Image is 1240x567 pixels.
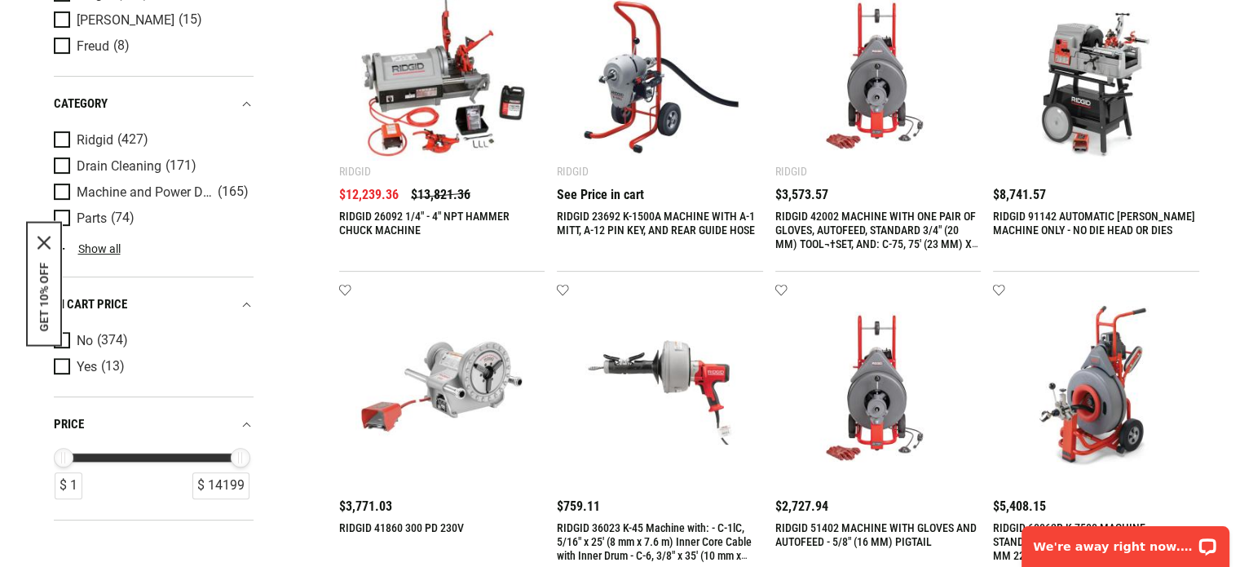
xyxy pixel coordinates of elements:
[77,159,161,174] span: Drain Cleaning
[993,210,1195,237] a: RIDGID 91142 AUTOMATIC [PERSON_NAME] MACHINE ONLY - NO DIE HEAD OR DIES
[192,472,249,499] div: $ 14199
[339,188,399,202] span: $12,239.36
[218,185,249,199] span: (165)
[54,358,249,376] a: Yes (13)
[993,521,1198,562] a: RIDGID 60062R K-7500 MACHINE, STANDARD ACCESSORIES, AND 3/4" X 75' (20 MM 22.9 M) INNER CORE CABLE.
[77,39,109,54] span: Freud
[557,188,644,202] span: See Price in cart
[775,521,977,548] a: RIDGID 51402 MACHINE WITH GLOVES AND AUTOFEED - 5/8" (16 MM) PIGTAIL
[557,165,589,178] div: Ridgid
[557,500,600,513] span: $759.11
[113,39,130,53] span: (8)
[97,334,128,348] span: (374)
[111,211,135,225] span: (74)
[339,210,510,237] a: RIDGID 26092 1/4" - 4" NPT HAMMER CHUCK MACHINE
[54,11,249,29] a: [PERSON_NAME] (15)
[54,414,254,436] div: price
[993,500,1046,513] span: $5,408.15
[38,236,51,249] svg: close icon
[77,211,107,226] span: Parts
[38,236,51,249] button: Close
[77,334,93,348] span: No
[1009,300,1183,474] img: RIDGID 60062R K-7500 MACHINE, STANDARD ACCESSORIES, AND 3/4
[339,500,392,513] span: $3,771.03
[54,242,121,255] a: Show all
[117,133,148,147] span: (427)
[557,210,755,237] a: RIDGID 23692 K-1500A MACHINE WITH A-1 MITT, A-12 PIN KEY, AND REAR GUIDE HOSE
[165,159,196,173] span: (171)
[775,188,828,202] span: $3,573.57
[54,38,249,55] a: Freud (8)
[101,360,125,374] span: (13)
[339,165,371,178] div: Ridgid
[54,332,249,350] a: No (374)
[775,210,978,264] a: RIDGID 42002 MACHINE WITH ONE PAIR OF GLOVES, AUTOFEED, STANDARD 3/4" (20 MM) TOOL¬†SET, AND: C-7...
[77,133,113,148] span: Ridgid
[54,131,249,149] a: Ridgid (427)
[54,294,254,316] div: In cart price
[792,300,965,474] img: RIDGID 51402 MACHINE WITH GLOVES AND AUTOFEED - 5/8
[38,262,51,331] button: GET 10% OFF
[573,300,747,474] img: RIDGID 36023 K-45 Machine with: - C-1lC, 5/16
[54,210,249,228] a: Parts (74)
[55,472,82,499] div: $ 1
[355,300,529,474] img: RIDGID 41860 300 PD 230V
[54,93,254,115] div: category
[775,500,828,513] span: $2,727.94
[993,188,1046,202] span: $8,741.57
[775,165,807,178] div: Ridgid
[339,521,464,534] a: RIDGID 41860 300 PD 230V
[77,185,214,200] span: Machine and Power Drive Parts
[54,157,249,175] a: Drain Cleaning (171)
[179,13,202,27] span: (15)
[77,13,174,28] span: [PERSON_NAME]
[54,184,249,202] a: Machine and Power Drive Parts (165)
[411,188,470,202] span: $13,821.36
[77,360,97,374] span: Yes
[1011,516,1240,567] iframe: LiveChat chat widget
